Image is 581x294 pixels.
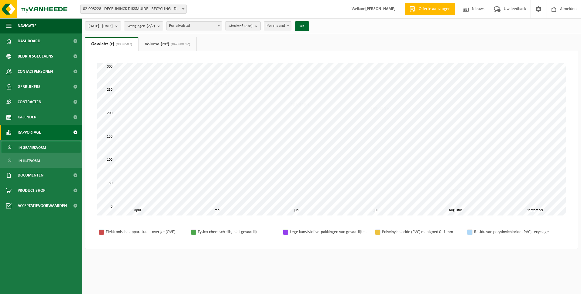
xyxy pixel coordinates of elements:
span: Per maand [264,22,291,30]
span: Documenten [18,168,43,183]
span: Kalender [18,110,36,125]
button: Vestigingen(2/2) [124,21,163,30]
span: Per afvalstof [167,22,222,30]
div: Residu van polyvinylchloride (PVC) recyclage [474,228,553,236]
span: Vestigingen [127,22,155,31]
a: In lijstvorm [2,155,81,166]
button: [DATE] - [DATE] [85,21,121,30]
span: Dashboard [18,33,40,49]
div: 203,928 t [289,102,311,108]
span: Contactpersonen [18,64,53,79]
span: In grafiekvorm [19,142,46,153]
span: 02-008228 - DECEUNINCK DIKSMUIDE - RECYCLING - DIKSMUIDE [81,5,186,13]
div: 231,630 t [130,89,152,95]
div: Lege kunststof verpakkingen van gevaarlijke stoffen [290,228,369,236]
span: (842,800 m³) [169,43,190,46]
a: In grafiekvorm [2,142,81,153]
div: 20,840 t [448,187,467,194]
span: Contracten [18,94,41,110]
span: Offerte aanvragen [417,6,452,12]
span: [DATE] - [DATE] [88,22,113,31]
button: OK [295,21,309,31]
span: Per afvalstof [166,21,222,30]
span: (900,858 t) [114,43,132,46]
a: Offerte aanvragen [405,3,455,15]
div: Polyvinylchloride (PVC) maalgoed 0 -1 mm [382,228,461,236]
div: 195,430 t [369,106,390,112]
div: 249,030 t [210,81,232,87]
span: Bedrijfsgegevens [18,49,53,64]
span: Afvalstof [229,22,253,31]
count: (2/2) [147,24,155,28]
a: Volume (m³) [139,37,196,51]
strong: [PERSON_NAME] [365,7,396,11]
span: Rapportage [18,125,41,140]
div: Elektronische apparatuur - overige (OVE) [106,228,185,236]
count: (8/8) [244,24,253,28]
span: Per maand [264,21,291,30]
span: Product Shop [18,183,45,198]
span: Navigatie [18,18,36,33]
span: Acceptatievoorwaarden [18,198,67,213]
span: Gebruikers [18,79,40,94]
a: Gewicht (t) [85,37,138,51]
div: Fysico-chemisch slib, niet gevaarlijk [198,228,277,236]
span: 02-008228 - DECEUNINCK DIKSMUIDE - RECYCLING - DIKSMUIDE [80,5,187,14]
button: Afvalstof(8/8) [225,21,261,30]
span: In lijstvorm [19,155,40,166]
